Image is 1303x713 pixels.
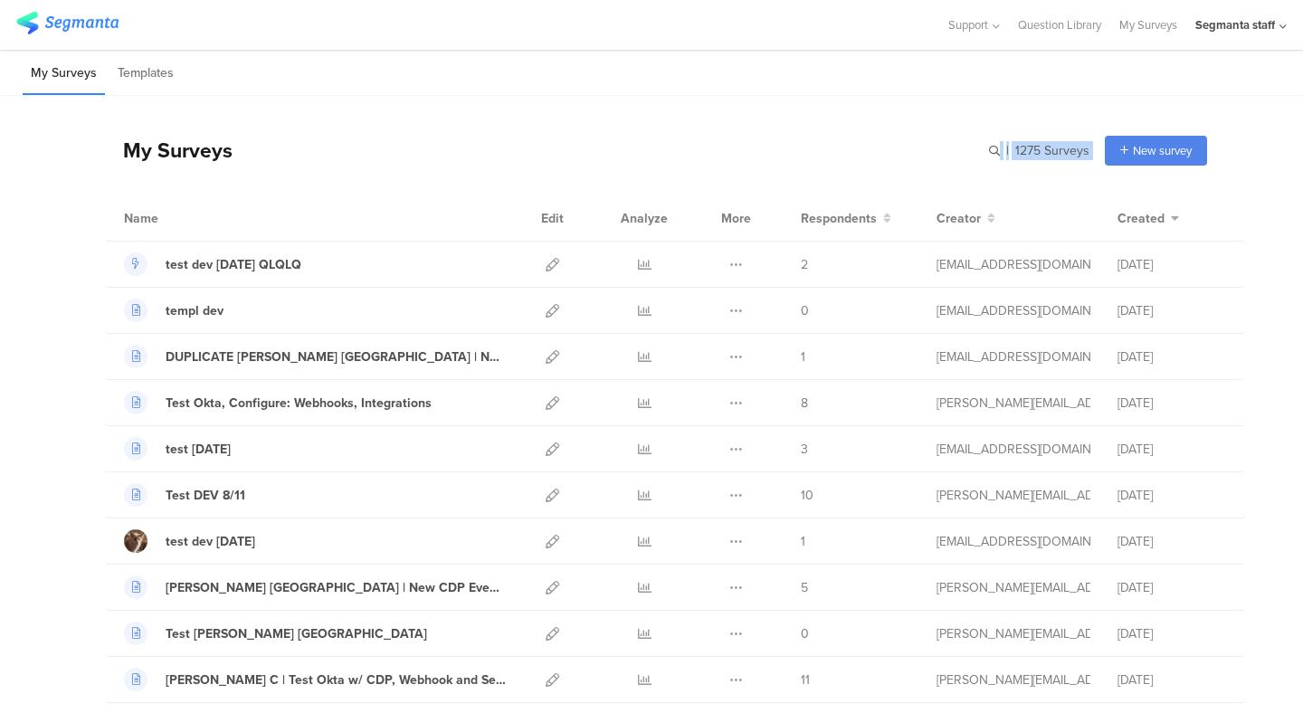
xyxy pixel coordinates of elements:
a: Test Okta, Configure: Webhooks, Integrations [124,391,432,414]
div: eliran@segmanta.com [937,301,1090,320]
span: Respondents [801,209,877,228]
div: Nevin NC | New CDP Events, sgrd [166,578,506,597]
div: [DATE] [1118,301,1226,320]
div: raymund@segmanta.com [937,486,1090,505]
div: [DATE] [1118,578,1226,597]
a: templ dev [124,299,224,322]
span: Support [948,16,988,33]
div: raymund@segmanta.com [937,670,1090,689]
div: raymund@segmanta.com [937,578,1090,597]
span: 0 [801,301,809,320]
div: [DATE] [1118,486,1226,505]
div: eliran@segmanta.com [937,532,1090,551]
a: Test [PERSON_NAME] [GEOGRAPHIC_DATA] [124,622,427,645]
div: Edit [533,195,572,241]
div: templ dev [166,301,224,320]
img: segmanta logo [16,12,119,34]
span: 11 [801,670,810,689]
div: eliran@segmanta.com [937,255,1090,274]
button: Creator [937,209,995,228]
a: DUPLICATE [PERSON_NAME] [GEOGRAPHIC_DATA] | New CDP Events [124,345,506,368]
div: [DATE] [1118,532,1226,551]
span: 8 [801,394,808,413]
span: 1275 Surveys [1015,141,1089,160]
div: [DATE] [1118,624,1226,643]
div: test dev aug 11 QLQLQ [166,255,301,274]
a: [PERSON_NAME] [GEOGRAPHIC_DATA] | New CDP Events, sgrd [124,575,506,599]
li: My Surveys [23,52,105,95]
div: More [717,195,756,241]
div: Test Nevin NC [166,624,427,643]
span: New survey [1133,142,1192,159]
span: 1 [801,347,805,366]
div: My Surveys [105,135,233,166]
a: Test DEV 8/11 [124,483,245,507]
div: DUPLICATE Nevin NC | New CDP Events [166,347,506,366]
button: Respondents [801,209,891,228]
a: test [DATE] [124,437,231,461]
div: svyatoslav@segmanta.com [937,347,1090,366]
span: 10 [801,486,813,505]
span: Created [1118,209,1165,228]
div: [DATE] [1118,440,1226,459]
div: Analyze [617,195,671,241]
span: 2 [801,255,808,274]
div: Segmanta staff [1195,16,1275,33]
div: raymund@segmanta.com [937,394,1090,413]
div: Name [124,209,233,228]
div: test 8.11.25 [166,440,231,459]
div: Test Okta, Configure: Webhooks, Integrations [166,394,432,413]
span: 1 [801,532,805,551]
div: test dev mon 11 aug [166,532,255,551]
a: test dev [DATE] [124,529,255,553]
span: 5 [801,578,808,597]
div: Nevin C | Test Okta w/ CDP, Webhook and Segment [166,670,506,689]
span: | [1003,141,1012,160]
span: 3 [801,440,808,459]
div: raymund@segmanta.com [937,624,1090,643]
a: test dev [DATE] QLQLQ [124,252,301,276]
button: Created [1118,209,1179,228]
div: [DATE] [1118,670,1226,689]
li: Templates [109,52,182,95]
div: [DATE] [1118,347,1226,366]
div: Test DEV 8/11 [166,486,245,505]
span: 0 [801,624,809,643]
span: Creator [937,209,981,228]
div: [DATE] [1118,255,1226,274]
div: [DATE] [1118,394,1226,413]
a: [PERSON_NAME] C | Test Okta w/ CDP, Webhook and Segment [124,668,506,691]
div: channelle@segmanta.com [937,440,1090,459]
